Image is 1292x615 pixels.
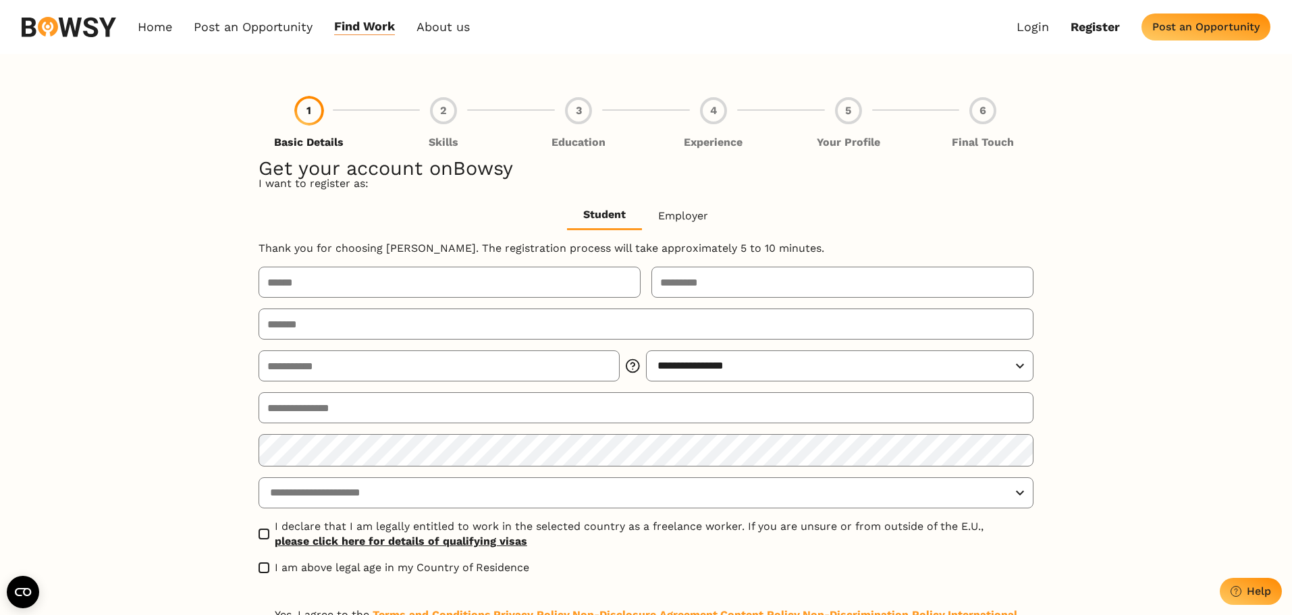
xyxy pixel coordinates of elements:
[275,534,984,549] a: please click here for details of qualifying visas
[1071,20,1120,34] a: Register
[551,135,605,150] p: Education
[1017,20,1049,34] a: Login
[275,519,984,550] span: I declare that I am legally entitled to work in the selected country as a freelance worker. If yo...
[684,135,743,150] p: Experience
[453,157,513,180] span: Bowsy
[259,161,1033,176] h1: Get your account on
[1141,14,1270,41] button: Post an Opportunity
[1247,585,1271,597] div: Help
[835,97,862,124] div: 5
[567,202,642,230] button: Student
[296,97,323,124] div: 1
[952,135,1014,150] p: Final Touch
[642,202,724,230] button: Employer
[274,135,344,150] p: Basic Details
[969,97,996,124] div: 6
[817,135,880,150] p: Your Profile
[259,176,1033,191] p: I want to register as:
[700,97,727,124] div: 4
[275,560,529,575] span: I am above legal age in my Country of Residence
[1220,578,1282,605] button: Help
[7,576,39,608] button: Open CMP widget
[138,19,172,34] a: Home
[429,135,458,150] p: Skills
[22,17,116,37] img: svg%3e
[565,97,592,124] div: 3
[1152,20,1260,33] div: Post an Opportunity
[259,241,1033,256] p: Thank you for choosing [PERSON_NAME]. The registration process will take approximately 5 to 10 mi...
[430,97,457,124] div: 2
